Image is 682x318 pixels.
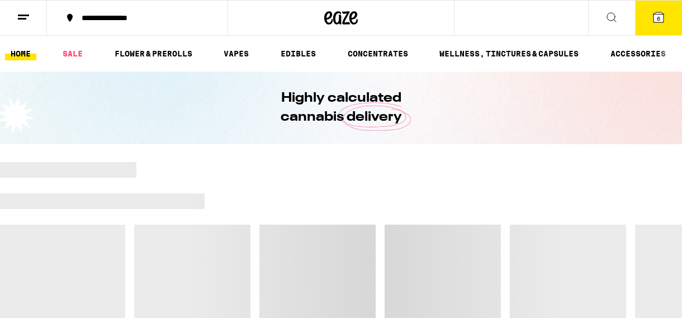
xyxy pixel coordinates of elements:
[434,47,584,60] a: WELLNESS, TINCTURES & CAPSULES
[635,1,682,35] button: 6
[657,15,660,22] span: 6
[610,284,671,312] iframe: Opens a widget where you can find more information
[57,47,88,60] a: SALE
[249,89,433,127] h1: Highly calculated cannabis delivery
[342,47,414,60] a: CONCENTRATES
[109,47,198,60] a: FLOWER & PREROLLS
[5,47,36,60] a: HOME
[218,47,254,60] a: VAPES
[275,47,321,60] a: EDIBLES
[605,47,671,60] a: ACCESSORIES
